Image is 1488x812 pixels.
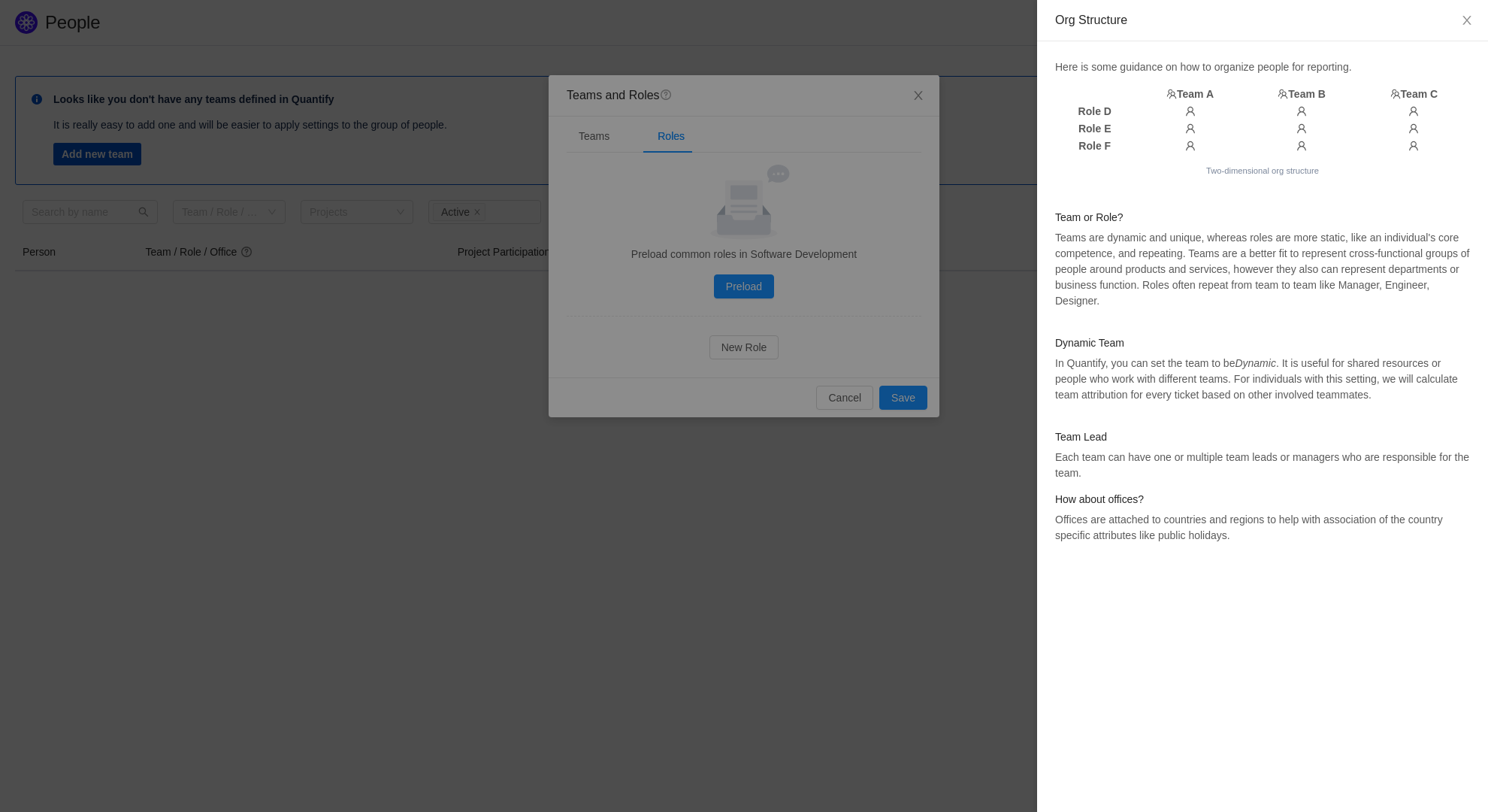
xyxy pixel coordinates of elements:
i: icon: user [1185,123,1196,134]
h4: Team or Role? [1055,210,1470,225]
i: icon: user [1296,141,1307,151]
small: Two-dimensional org structure [1206,166,1319,175]
th: Role E [1055,120,1135,138]
em: Dynamic [1235,357,1275,369]
div: Org Structure [1055,12,1470,29]
th: Team B [1246,86,1358,103]
th: Role D [1055,103,1135,120]
i: icon: user [1185,106,1196,117]
i: icon: team [1390,89,1401,99]
p: In Quantify, you can set the team to be . It is useful for shared resources or people who work wi... [1055,356,1470,403]
th: Team C [1358,86,1470,103]
p: Each team can have one or multiple team leads or managers who are responsible for the team. [1055,450,1470,481]
i: icon: team [1166,89,1177,99]
i: icon: user [1408,123,1419,134]
i: icon: user [1408,141,1419,151]
i: icon: user [1296,106,1307,117]
h4: How about offices? [1055,492,1470,507]
th: Role F [1055,138,1135,155]
i: icon: user [1185,141,1196,151]
i: icon: close [1461,14,1473,26]
p: Teams are dynamic and unique, whereas roles are more static, like an individual's core competence... [1055,230,1470,309]
h4: Dynamic Team [1055,335,1470,350]
p: Offices are attached to countries and regions to help with association of the country specific at... [1055,512,1470,544]
i: icon: team [1278,89,1288,99]
i: icon: user [1408,106,1419,117]
p: Here is some guidance on how to organize people for reporting. [1055,59,1470,75]
i: icon: user [1296,123,1307,134]
th: Team A [1135,86,1246,103]
h4: Team Lead [1055,429,1470,444]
